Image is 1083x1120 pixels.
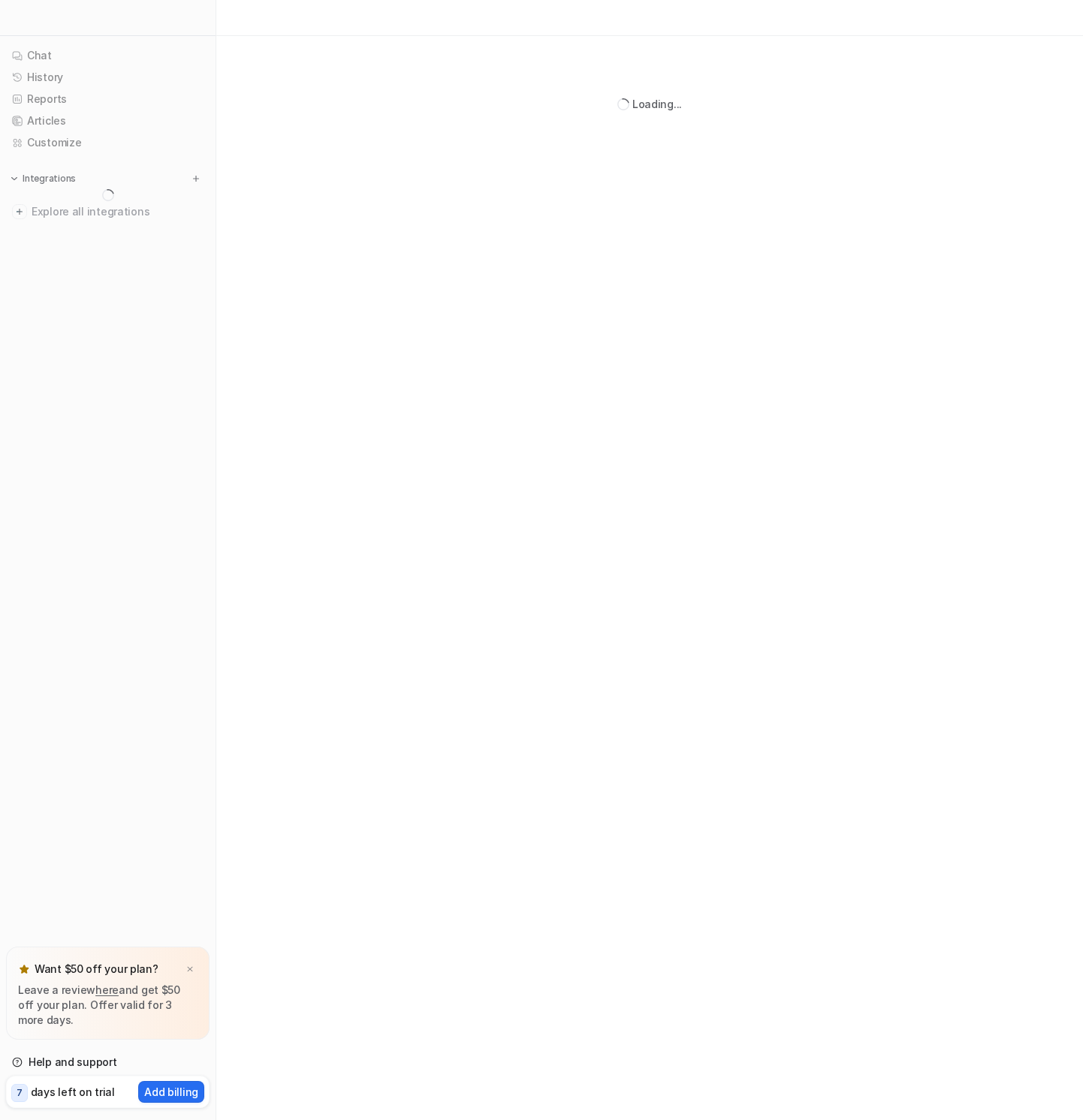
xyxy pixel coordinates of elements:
[191,173,201,184] img: menu_add.svg
[18,963,30,975] img: star
[6,110,210,131] a: Articles
[6,1052,210,1073] a: Help and support
[6,89,210,110] a: Reports
[632,96,682,112] div: Loading...
[138,1081,204,1103] button: Add billing
[6,171,80,186] button: Integrations
[18,983,198,1028] p: Leave a review and get $50 off your plan. Offer valid for 3 more days.
[95,983,119,996] a: here
[12,204,27,219] img: explore all integrations
[6,45,210,66] a: Chat
[35,962,158,977] p: Want $50 off your plan?
[6,67,210,88] a: History
[186,965,195,974] img: x
[6,201,210,222] a: Explore all integrations
[23,173,76,185] p: Integrations
[144,1084,198,1100] p: Add billing
[6,132,210,153] a: Customize
[9,173,20,184] img: expand menu
[32,200,204,224] span: Explore all integrations
[31,1084,115,1100] p: days left on trial
[17,1086,23,1100] p: 7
